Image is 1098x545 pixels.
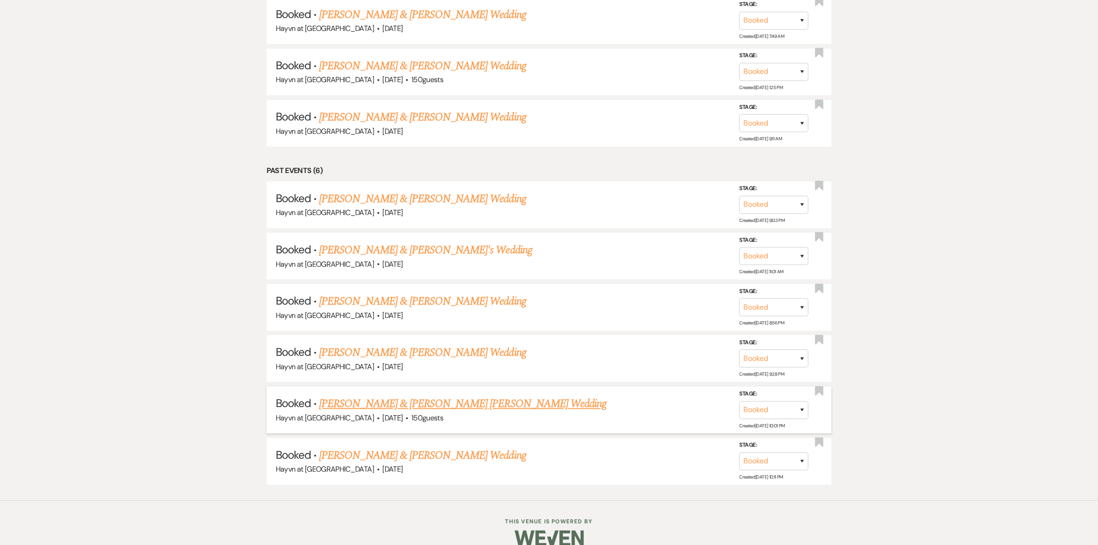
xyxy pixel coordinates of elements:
[411,413,443,423] span: 150 guests
[319,293,526,310] a: [PERSON_NAME] & [PERSON_NAME] Wedding
[276,109,311,124] span: Booked
[739,33,784,39] span: Created: [DATE] 7:49 AM
[276,242,311,257] span: Booked
[739,287,808,297] label: Stage:
[276,311,374,320] span: Hayvn at [GEOGRAPHIC_DATA]
[739,102,808,112] label: Stage:
[276,362,374,371] span: Hayvn at [GEOGRAPHIC_DATA]
[276,58,311,72] span: Booked
[382,208,403,217] span: [DATE]
[739,338,808,348] label: Stage:
[382,126,403,136] span: [DATE]
[382,464,403,474] span: [DATE]
[276,448,311,462] span: Booked
[739,269,783,275] span: Created: [DATE] 11:01 AM
[276,191,311,205] span: Booked
[276,345,311,359] span: Booked
[382,311,403,320] span: [DATE]
[276,293,311,308] span: Booked
[276,208,374,217] span: Hayvn at [GEOGRAPHIC_DATA]
[276,126,374,136] span: Hayvn at [GEOGRAPHIC_DATA]
[319,191,526,207] a: [PERSON_NAME] & [PERSON_NAME] Wedding
[382,259,403,269] span: [DATE]
[739,235,808,245] label: Stage:
[382,75,403,84] span: [DATE]
[267,165,832,177] li: Past Events (6)
[739,371,784,377] span: Created: [DATE] 9:28 PM
[382,362,403,371] span: [DATE]
[739,440,808,450] label: Stage:
[739,51,808,61] label: Stage:
[382,24,403,33] span: [DATE]
[739,217,784,223] span: Created: [DATE] 9:03 PM
[276,396,311,410] span: Booked
[319,395,606,412] a: [PERSON_NAME] & [PERSON_NAME] [PERSON_NAME] Wedding
[739,423,784,429] span: Created: [DATE] 10:01 PM
[276,7,311,21] span: Booked
[319,447,526,464] a: [PERSON_NAME] & [PERSON_NAME] Wedding
[319,58,526,74] a: [PERSON_NAME] & [PERSON_NAME] Wedding
[739,320,784,326] span: Created: [DATE] 8:56 PM
[319,6,526,23] a: [PERSON_NAME] & [PERSON_NAME] Wedding
[276,464,374,474] span: Hayvn at [GEOGRAPHIC_DATA]
[276,24,374,33] span: Hayvn at [GEOGRAPHIC_DATA]
[319,242,532,258] a: [PERSON_NAME] & [PERSON_NAME]'s Wedding
[276,413,374,423] span: Hayvn at [GEOGRAPHIC_DATA]
[739,136,782,142] span: Created: [DATE] 9:11 AM
[276,259,374,269] span: Hayvn at [GEOGRAPHIC_DATA]
[411,75,443,84] span: 150 guests
[319,109,526,126] a: [PERSON_NAME] & [PERSON_NAME] Wedding
[739,84,783,90] span: Created: [DATE] 1:25 PM
[739,389,808,399] label: Stage:
[276,75,374,84] span: Hayvn at [GEOGRAPHIC_DATA]
[382,413,403,423] span: [DATE]
[739,184,808,194] label: Stage:
[739,474,783,480] span: Created: [DATE] 10:11 PM
[319,344,526,361] a: [PERSON_NAME] & [PERSON_NAME] Wedding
